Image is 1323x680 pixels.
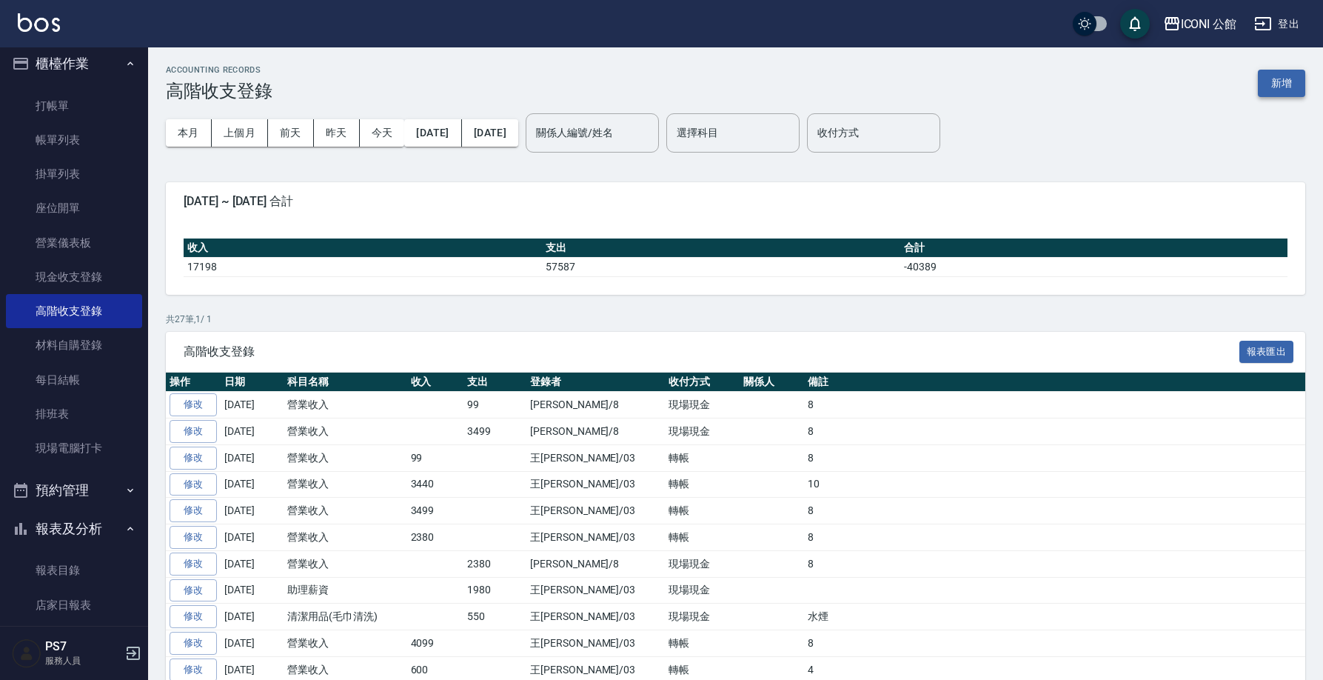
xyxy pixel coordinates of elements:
td: 3440 [407,471,464,498]
p: 共 27 筆, 1 / 1 [166,313,1305,326]
a: 現金收支登錄 [6,260,142,294]
td: 營業收入 [284,444,407,471]
a: 新增 [1258,76,1305,90]
span: [DATE] ~ [DATE] 合計 [184,194,1287,209]
button: ICONI 公館 [1157,9,1243,39]
td: 57587 [542,257,900,276]
td: [DATE] [221,577,284,604]
td: 王[PERSON_NAME]/03 [526,630,665,657]
th: 科目名稱 [284,373,407,392]
td: [DATE] [221,524,284,551]
th: 支出 [542,239,900,258]
a: 每日結帳 [6,363,142,397]
button: 昨天 [314,119,360,147]
td: 營業收入 [284,498,407,524]
td: 王[PERSON_NAME]/03 [526,604,665,630]
td: 營業收入 [284,524,407,551]
td: 4099 [407,630,464,657]
button: 登出 [1248,10,1305,38]
th: 關係人 [740,373,804,392]
a: 掛單列表 [6,157,142,191]
th: 收入 [184,239,542,258]
td: 現場現金 [665,419,740,445]
a: 修改 [170,526,217,549]
a: 報表匯出 [1239,344,1294,358]
a: 帳單列表 [6,123,142,157]
a: 高階收支登錄 [6,294,142,328]
button: 櫃檯作業 [6,44,142,83]
p: 服務人員 [45,654,121,667]
td: 10 [804,471,1305,498]
td: 現場現金 [665,392,740,419]
td: 王[PERSON_NAME]/03 [526,471,665,498]
a: 修改 [170,420,217,443]
td: 王[PERSON_NAME]/03 [526,444,665,471]
td: [PERSON_NAME]/8 [526,550,665,577]
td: 現場現金 [665,577,740,604]
a: 現場電腦打卡 [6,431,142,465]
td: 99 [407,444,464,471]
td: 營業收入 [284,392,407,419]
td: 99 [463,392,526,419]
td: 水煙 [804,604,1305,630]
a: 修改 [170,393,217,416]
button: [DATE] [462,119,518,147]
td: [PERSON_NAME]/8 [526,392,665,419]
td: 2380 [463,550,526,577]
td: 王[PERSON_NAME]/03 [526,498,665,524]
button: 預約管理 [6,471,142,510]
td: 8 [804,392,1305,419]
td: 王[PERSON_NAME]/03 [526,577,665,604]
td: 營業收入 [284,550,407,577]
td: [DATE] [221,550,284,577]
h5: PS7 [45,639,121,654]
button: 報表匯出 [1239,341,1294,364]
button: 報表及分析 [6,510,142,548]
th: 操作 [166,373,221,392]
button: 前天 [268,119,314,147]
a: 材料自購登錄 [6,328,142,362]
td: [DATE] [221,498,284,524]
td: 現場現金 [665,550,740,577]
th: 收付方式 [665,373,740,392]
a: 修改 [170,579,217,602]
td: 助理薪資 [284,577,407,604]
a: 修改 [170,473,217,496]
a: 座位開單 [6,191,142,225]
td: [DATE] [221,392,284,419]
td: 營業收入 [284,419,407,445]
td: 轉帳 [665,444,740,471]
td: [DATE] [221,419,284,445]
button: 今天 [360,119,405,147]
a: 營業儀表板 [6,226,142,260]
button: 新增 [1258,70,1305,97]
h3: 高階收支登錄 [166,81,272,101]
th: 收入 [407,373,464,392]
td: 清潔用品(毛巾清洗) [284,604,407,630]
a: 修改 [170,632,217,655]
a: 店家日報表 [6,588,142,622]
th: 備註 [804,373,1305,392]
td: 8 [804,524,1305,551]
a: 修改 [170,605,217,628]
td: 轉帳 [665,630,740,657]
td: 營業收入 [284,630,407,657]
td: -40389 [900,257,1287,276]
td: [DATE] [221,471,284,498]
td: 轉帳 [665,524,740,551]
td: 8 [804,419,1305,445]
button: save [1120,9,1150,39]
td: 轉帳 [665,471,740,498]
td: 550 [463,604,526,630]
th: 日期 [221,373,284,392]
th: 合計 [900,239,1287,258]
img: Person [12,639,41,668]
td: 3499 [407,498,464,524]
button: [DATE] [404,119,461,147]
button: 上個月 [212,119,268,147]
a: 打帳單 [6,89,142,123]
a: 修改 [170,447,217,470]
h2: ACCOUNTING RECORDS [166,65,272,75]
td: 現場現金 [665,604,740,630]
a: 互助日報表 [6,622,142,656]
